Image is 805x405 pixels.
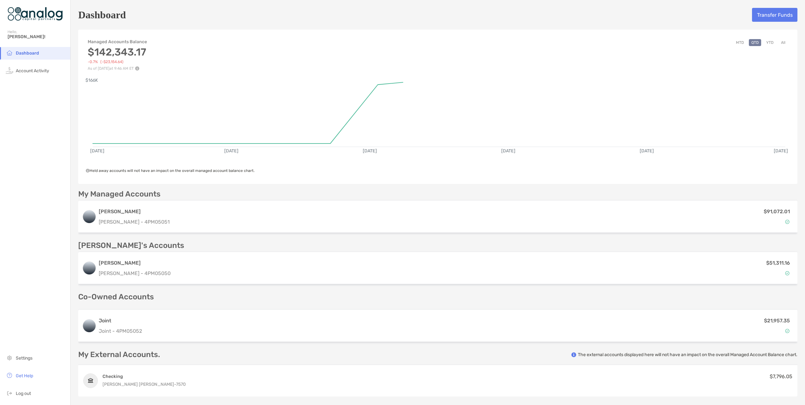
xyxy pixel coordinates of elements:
[775,148,789,154] text: [DATE]
[78,242,184,249] p: [PERSON_NAME]'s Accounts
[752,8,797,22] button: Transfer Funds
[78,293,797,301] p: Co-Owned Accounts
[83,262,96,274] img: logo account
[16,68,49,73] span: Account Activity
[88,60,98,64] span: -0.7%
[83,320,96,332] img: logo account
[135,66,139,71] img: Performance Info
[641,148,655,154] text: [DATE]
[100,60,123,64] span: (-$23,154.64)
[84,374,97,388] img: Investor Checking
[766,259,790,267] p: $51,311.16
[764,317,790,325] p: $21,957.35
[749,39,761,46] button: QTD
[86,168,255,173] span: Held away accounts will not have an impact on the overall managed account balance chart.
[6,372,13,379] img: get-help icon
[764,208,790,215] p: $91,072.01
[99,327,142,335] p: Joint - 4PM05052
[571,352,576,357] img: info
[99,218,170,226] p: [PERSON_NAME] - 4PM05051
[103,373,186,379] h4: Checking
[6,389,13,397] img: logout icon
[99,317,142,325] h3: Joint
[16,391,31,396] span: Log out
[6,354,13,361] img: settings icon
[785,220,790,224] img: Account Status icon
[779,39,788,46] button: All
[502,148,516,154] text: [DATE]
[78,351,160,359] p: My External Accounts.
[578,352,797,358] p: The external accounts displayed here will not have an impact on the overall Managed Account Balan...
[88,39,148,44] h4: Managed Accounts Balance
[8,3,63,25] img: Zoe Logo
[16,355,32,361] span: Settings
[78,190,161,198] p: My Managed Accounts
[78,8,126,22] h5: Dashboard
[764,39,776,46] button: YTD
[733,39,746,46] button: MTD
[6,67,13,74] img: activity icon
[785,329,790,333] img: Account Status icon
[363,148,378,154] text: [DATE]
[83,210,96,223] img: logo account
[99,259,171,267] h3: [PERSON_NAME]
[88,46,148,58] h3: $142,343.17
[176,382,186,387] span: 7570
[88,66,148,71] p: As of [DATE] at 9:46 AM ET
[90,148,104,154] text: [DATE]
[16,373,33,379] span: Get Help
[225,148,239,154] text: [DATE]
[103,382,176,387] span: [PERSON_NAME] [PERSON_NAME] -
[770,373,792,379] span: $7,796.05
[85,78,98,83] text: $166K
[8,34,67,39] span: [PERSON_NAME]!
[16,50,39,56] span: Dashboard
[99,269,171,277] p: [PERSON_NAME] - 4PM05050
[6,49,13,56] img: household icon
[99,208,170,215] h3: [PERSON_NAME]
[785,271,790,275] img: Account Status icon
